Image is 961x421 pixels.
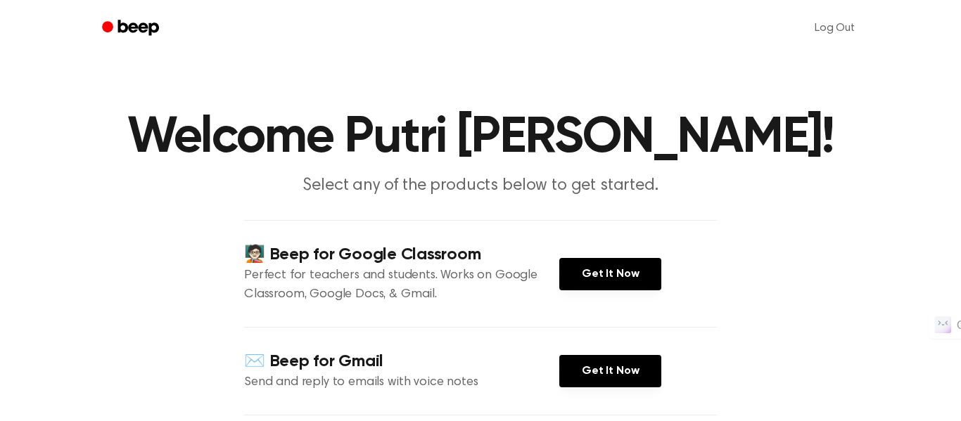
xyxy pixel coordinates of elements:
h4: 🧑🏻‍🏫 Beep for Google Classroom [244,243,559,266]
h4: ✉️ Beep for Gmail [244,350,559,373]
h1: Welcome Putri [PERSON_NAME]! [120,112,841,163]
a: Beep [92,15,172,42]
a: Get It Now [559,258,661,290]
p: Perfect for teachers and students. Works on Google Classroom, Google Docs, & Gmail. [244,266,559,304]
p: Send and reply to emails with voice notes [244,373,559,392]
p: Select any of the products below to get started. [210,174,751,197]
a: Log Out [801,11,869,45]
a: Get It Now [559,355,661,387]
